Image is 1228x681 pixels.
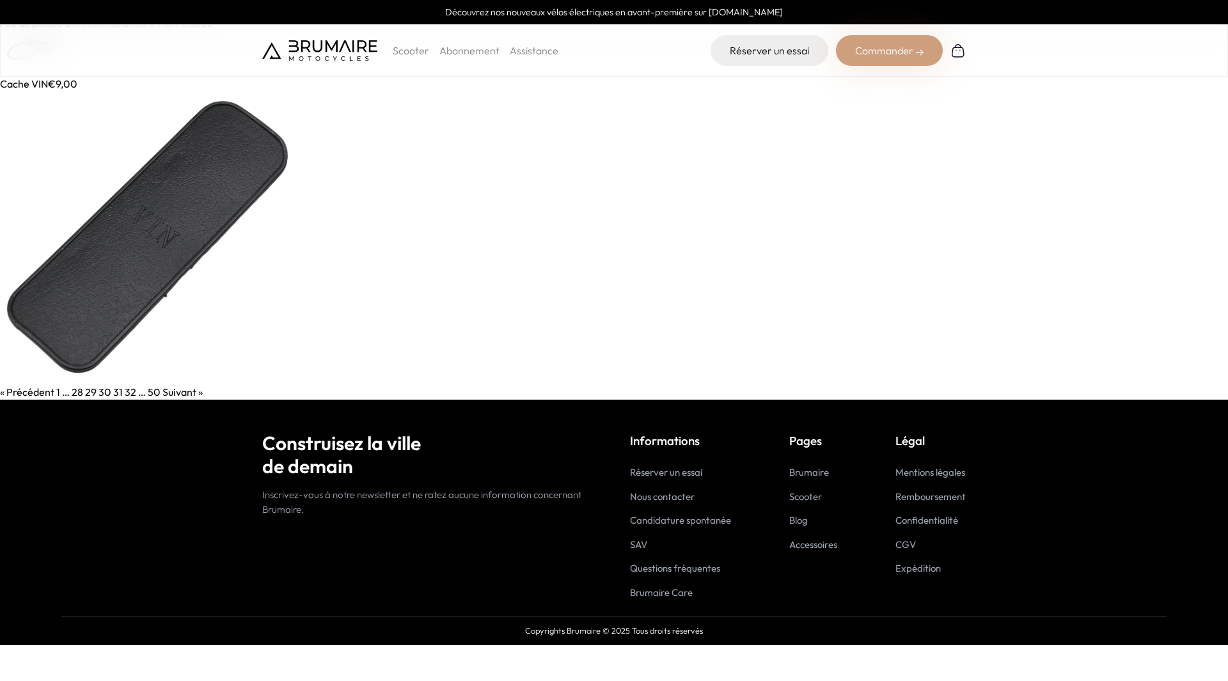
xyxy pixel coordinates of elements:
[711,35,828,66] a: Réserver un essai
[262,432,598,478] h2: Construisez la ville de demain
[895,562,941,574] a: Expédition
[895,538,916,551] a: CGV
[789,466,829,478] a: Brumaire
[510,44,558,57] a: Assistance
[789,538,837,551] a: Accessoires
[630,490,695,503] a: Nous contacter
[789,432,837,450] p: Pages
[262,488,598,517] p: Inscrivez-vous à notre newsletter et ne ratez aucune information concernant Brumaire.
[836,35,943,66] div: Commander
[630,562,720,574] a: Questions fréquentes
[789,490,822,503] a: Scooter
[138,386,146,398] span: …
[895,432,966,450] p: Légal
[262,40,377,61] img: Brumaire Motocycles
[630,586,693,599] a: Brumaire Care
[62,386,70,398] span: …
[439,44,500,57] a: Abonnement
[72,386,83,398] a: 28
[56,386,60,398] a: 1
[162,386,203,398] a: Suivant »
[98,386,111,398] span: 30
[916,49,924,56] img: right-arrow-2.png
[895,466,965,478] a: Mentions légales
[85,386,97,398] a: 29
[125,386,136,398] a: 32
[630,538,647,551] a: SAV
[789,514,808,526] a: Blog
[630,514,731,526] a: Candidature spontanée
[148,386,161,398] a: 50
[61,625,1167,637] p: Copyrights Brumaire © 2025 Tous droits réservés
[895,514,958,526] a: Confidentialité
[630,432,731,450] p: Informations
[113,386,123,398] a: 31
[895,490,966,503] a: Remboursement
[630,466,702,478] a: Réserver un essai
[393,43,429,58] p: Scooter
[950,43,966,58] img: Panier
